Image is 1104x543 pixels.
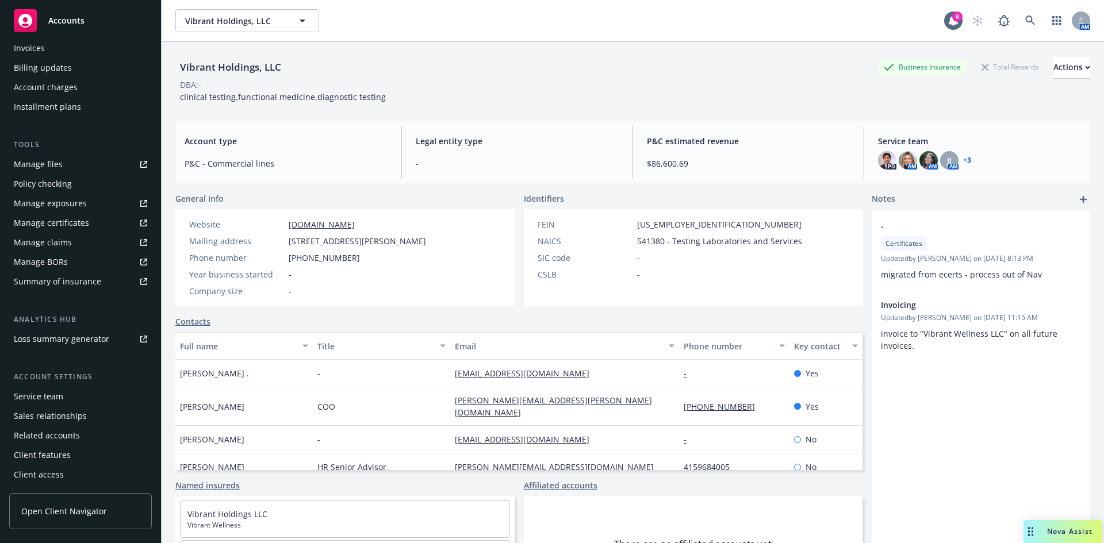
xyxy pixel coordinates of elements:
a: - [684,368,696,379]
div: Vibrant Holdings, LLC [175,60,286,75]
a: Contacts [175,315,210,328]
div: InvoicingUpdatedby [PERSON_NAME] on [DATE] 11:15 AMinvoice to "Vibrant Wellness LLC" on all futur... [872,290,1090,361]
span: Yes [806,367,819,379]
div: Billing updates [14,59,72,77]
a: Switch app [1045,9,1068,32]
div: Account settings [9,371,152,383]
div: Installment plans [14,98,81,116]
span: No [806,433,816,445]
a: - [684,434,696,445]
div: Loss summary generator [14,330,109,348]
span: invoice to "Vibrant Wellness LLC" on all future invoices. [881,328,1060,351]
a: Manage BORs [9,253,152,271]
button: Phone number [679,332,789,360]
span: Service team [878,135,1081,147]
button: Title [313,332,450,360]
div: Service team [14,387,63,406]
span: [PERSON_NAME] [180,400,244,413]
span: P&C - Commercial lines [185,157,388,170]
a: Manage certificates [9,214,152,232]
div: DBA: - [180,79,201,91]
div: SIC code [538,252,632,264]
span: Identifiers [524,192,564,205]
a: Service team [9,387,152,406]
button: Nova Assist [1023,520,1102,543]
span: Updated by [PERSON_NAME] on [DATE] 11:15 AM [881,313,1081,323]
a: Client features [9,446,152,464]
a: [DOMAIN_NAME] [289,219,355,230]
span: Accounts [48,16,85,25]
span: No [806,461,816,473]
div: 6 [952,11,963,22]
span: Vibrant Wellness [187,520,503,530]
span: P&C estimated revenue [647,135,850,147]
span: JJ [947,155,952,167]
a: Start snowing [966,9,989,32]
span: COO [317,400,335,413]
a: [PHONE_NUMBER] [684,401,764,412]
span: 541380 - Testing Laboratories and Services [637,235,802,247]
div: Manage certificates [14,214,89,232]
div: CSLB [538,268,632,280]
div: Manage files [14,155,63,174]
div: -CertificatesUpdatedby [PERSON_NAME] on [DATE] 8:13 PMmigrated from ecerts - process out of Nav [872,211,1090,290]
span: - [637,268,640,280]
a: Sales relationships [9,407,152,425]
div: Sales relationships [14,407,87,425]
button: Key contact [789,332,862,360]
a: Accounts [9,5,152,37]
div: Key contact [794,340,845,352]
a: Policy checking [9,175,152,193]
span: Vibrant Holdings, LLC [185,15,285,27]
span: Certificates [885,238,922,249]
span: [PERSON_NAME] [180,433,244,445]
div: Email [455,340,662,352]
button: Email [450,332,679,360]
div: Policy checking [14,175,72,193]
a: Invoices [9,39,152,57]
a: Installment plans [9,98,152,116]
span: General info [175,192,224,205]
span: - [416,157,619,170]
div: Total Rewards [976,60,1044,74]
div: Summary of insurance [14,272,101,291]
a: 4159684005 [684,461,739,472]
div: Phone number [189,252,284,264]
a: [EMAIL_ADDRESS][DOMAIN_NAME] [455,434,599,445]
div: Year business started [189,268,284,280]
button: Actions [1053,56,1090,79]
div: Related accounts [14,426,80,445]
div: Website [189,218,284,230]
span: [PERSON_NAME] . [180,367,249,379]
a: +3 [963,157,971,164]
div: Mailing address [189,235,284,247]
div: Actions [1053,56,1090,78]
a: Summary of insurance [9,272,152,291]
a: Loss summary generator [9,330,152,348]
span: [STREET_ADDRESS][PERSON_NAME] [289,235,426,247]
a: [PERSON_NAME][EMAIL_ADDRESS][PERSON_NAME][DOMAIN_NAME] [455,395,652,418]
span: [US_EMPLOYER_IDENTIFICATION_NUMBER] [637,218,802,230]
div: Full name [180,340,296,352]
a: Named insureds [175,479,240,491]
div: Manage BORs [14,253,68,271]
div: FEIN [538,218,632,230]
span: [PERSON_NAME] [180,461,244,473]
span: Nova Assist [1047,526,1092,536]
button: Full name [175,332,313,360]
img: photo [878,151,896,170]
a: [EMAIL_ADDRESS][DOMAIN_NAME] [455,368,599,379]
div: Client features [14,446,71,464]
span: [PHONE_NUMBER] [289,252,360,264]
span: migrated from ecerts - process out of Nav [881,269,1042,280]
span: - [637,252,640,264]
span: Invoicing [881,299,1051,311]
div: Client access [14,465,64,484]
a: Manage exposures [9,194,152,213]
a: Vibrant Holdings LLC [187,509,267,519]
div: Phone number [684,340,772,352]
div: Company size [189,285,284,297]
div: Analytics hub [9,314,152,325]
a: Affiliated accounts [524,479,597,491]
